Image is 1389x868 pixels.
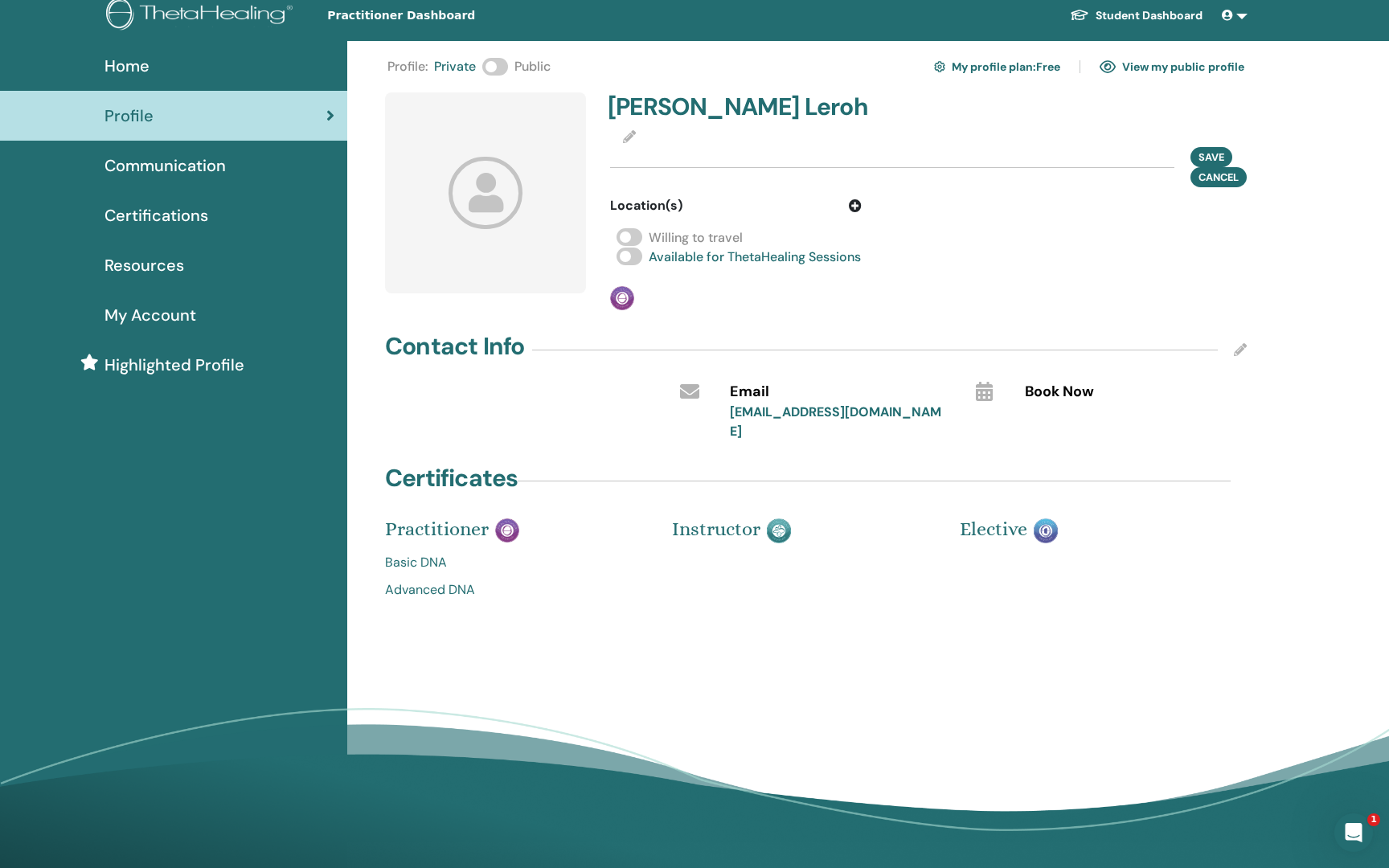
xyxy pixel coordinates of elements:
span: Save [1198,150,1224,164]
span: My Account [104,303,196,327]
span: Highlighted Profile [104,353,244,377]
a: Advanced DNA [385,580,648,600]
button: Cancel [1190,167,1247,187]
iframe: Intercom live chat [1334,813,1373,852]
h4: Contact Info [385,332,524,361]
span: Practitioner Dashboard [327,7,568,24]
span: Public [514,57,551,76]
button: Save [1190,147,1232,167]
span: Email [730,382,769,403]
h4: Certificates [385,464,518,493]
a: My profile plan:Free [934,54,1060,80]
span: Private [434,57,476,76]
span: Profile [104,104,154,128]
span: 1 [1367,813,1380,826]
span: Willing to travel [649,229,743,246]
span: Elective [960,518,1027,540]
span: Location(s) [610,196,682,215]
span: Certifications [104,203,208,227]
span: Resources [104,253,184,277]
img: graduation-cap-white.svg [1070,8,1089,22]
span: Book Now [1025,382,1094,403]
a: [EMAIL_ADDRESS][DOMAIN_NAME] [730,403,941,440]
span: Profile : [387,57,428,76]
img: cog.svg [934,59,945,75]
span: Available for ThetaHealing Sessions [649,248,861,265]
span: Home [104,54,150,78]
a: Student Dashboard [1057,1,1215,31]
img: eye.svg [1100,59,1116,74]
span: Practitioner [385,518,489,540]
span: Instructor [672,518,760,540]
h4: [PERSON_NAME] Leroh [608,92,919,121]
a: Basic DNA [385,553,648,572]
span: Communication [104,154,226,178]
a: View my public profile [1100,54,1244,80]
span: Cancel [1198,170,1239,184]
